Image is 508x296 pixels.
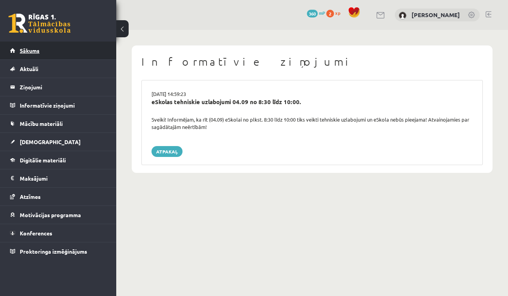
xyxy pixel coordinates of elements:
[20,169,107,187] legend: Maksājumi
[20,157,66,164] span: Digitālie materiāli
[326,10,334,17] span: 2
[20,65,38,72] span: Aktuāli
[141,55,483,68] h1: Informatīvie ziņojumi
[10,206,107,224] a: Motivācijas programma
[20,230,52,237] span: Konferences
[10,78,107,96] a: Ziņojumi
[326,10,344,16] a: 2 xp
[319,10,325,16] span: mP
[412,11,460,19] a: [PERSON_NAME]
[20,138,81,145] span: [DEMOGRAPHIC_DATA]
[10,133,107,151] a: [DEMOGRAPHIC_DATA]
[10,188,107,205] a: Atzīmes
[10,169,107,187] a: Maksājumi
[152,98,473,106] div: eSkolas tehniskie uzlabojumi 04.09 no 8:30 līdz 10:00.
[9,14,71,33] a: Rīgas 1. Tālmācības vidusskola
[399,12,406,19] img: Sigita Onufrijeva
[146,90,479,98] div: [DATE] 14:59:23
[146,116,479,131] div: Sveiki! Informējam, ka rīt (04.09) eSkolai no plkst. 8:30 līdz 10:00 tiks veikti tehniskie uzlabo...
[307,10,318,17] span: 360
[10,60,107,78] a: Aktuāli
[20,193,41,200] span: Atzīmes
[20,120,63,127] span: Mācību materiāli
[10,224,107,242] a: Konferences
[20,211,81,218] span: Motivācijas programma
[10,96,107,114] a: Informatīvie ziņojumi
[10,42,107,59] a: Sākums
[20,96,107,114] legend: Informatīvie ziņojumi
[335,10,340,16] span: xp
[307,10,325,16] a: 360 mP
[10,151,107,169] a: Digitālie materiāli
[20,248,87,255] span: Proktoringa izmēģinājums
[10,115,107,132] a: Mācību materiāli
[152,146,183,157] a: Atpakaļ
[10,242,107,260] a: Proktoringa izmēģinājums
[20,47,40,54] span: Sākums
[20,78,107,96] legend: Ziņojumi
